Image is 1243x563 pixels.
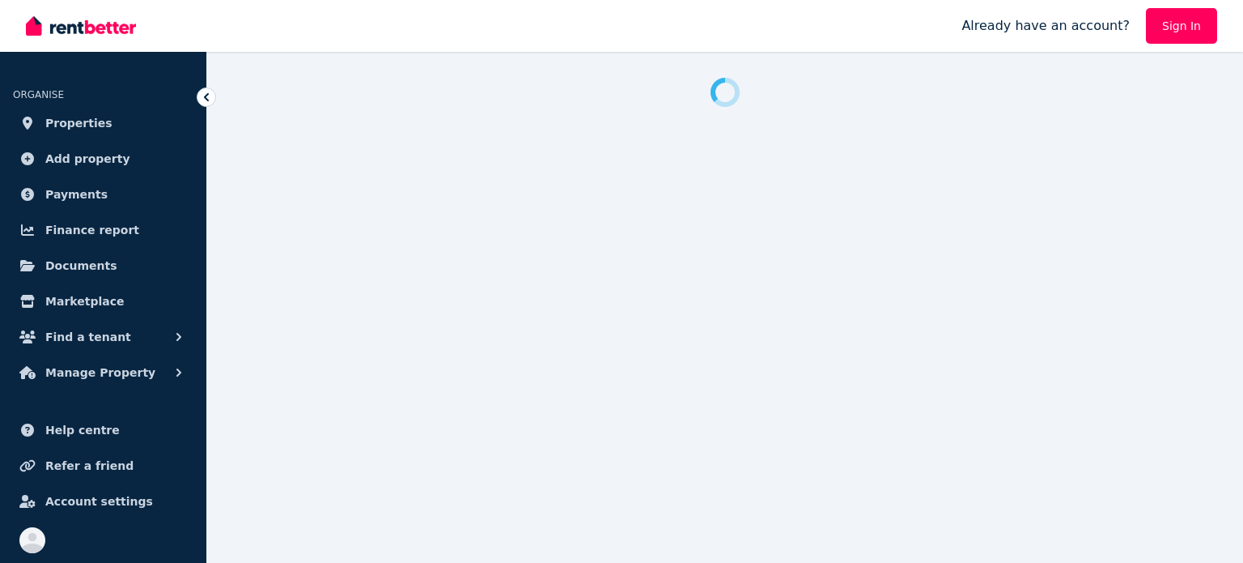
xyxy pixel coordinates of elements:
span: Already have an account? [961,16,1130,36]
a: Finance report [13,214,193,246]
span: Help centre [45,420,120,440]
a: Documents [13,250,193,282]
img: RentBetter [26,14,136,38]
a: Refer a friend [13,450,193,482]
button: Manage Property [13,356,193,389]
span: Refer a friend [45,456,134,476]
a: Sign In [1146,8,1217,44]
a: Properties [13,107,193,139]
span: Properties [45,113,112,133]
span: Find a tenant [45,327,131,347]
span: Payments [45,185,108,204]
span: Add property [45,149,130,168]
a: Help centre [13,414,193,446]
span: ORGANISE [13,89,64,100]
a: Payments [13,178,193,211]
span: Finance report [45,220,139,240]
a: Marketplace [13,285,193,318]
a: Account settings [13,485,193,518]
span: Marketplace [45,292,124,311]
a: Add property [13,143,193,175]
span: Manage Property [45,363,155,382]
span: Documents [45,256,117,275]
span: Account settings [45,492,153,511]
button: Find a tenant [13,321,193,353]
